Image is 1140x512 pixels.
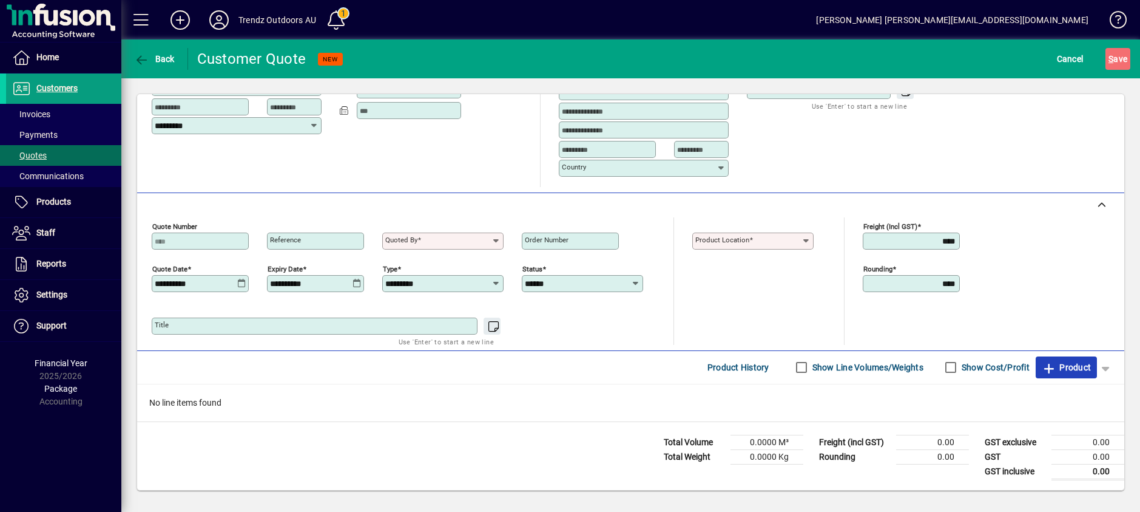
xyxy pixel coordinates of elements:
label: Show Cost/Profit [959,361,1030,374]
a: Home [6,43,121,73]
mat-label: Quoted by [385,236,417,244]
span: Staff [36,228,55,237]
span: Payments [12,130,58,140]
td: 0.00 [1051,435,1124,449]
mat-label: Reference [270,236,301,244]
td: 0.00 [1051,464,1124,479]
a: Quotes [6,145,121,166]
span: Communications [12,171,84,181]
a: Staff [6,218,121,248]
button: Save [1105,48,1130,70]
a: Knowledge Base [1101,2,1125,42]
td: GST exclusive [979,435,1051,449]
mat-label: Rounding [863,264,892,273]
span: NEW [323,55,338,63]
mat-label: Product location [695,236,749,244]
button: Product History [703,357,774,378]
td: 0.00 [1051,449,1124,464]
span: Back [134,54,175,64]
td: Total Volume [658,435,730,449]
td: GST [979,449,1051,464]
td: 0.00 [896,435,969,449]
mat-label: Quote number [152,222,197,230]
span: Financial Year [35,358,87,368]
span: Reports [36,259,66,268]
span: Support [36,321,67,330]
mat-label: Quote date [152,264,187,273]
button: Cancel [1054,48,1087,70]
div: No line items found [137,384,1124,422]
td: Rounding [813,449,896,464]
mat-label: Expiry date [268,264,303,273]
mat-label: Order number [525,236,568,244]
a: Payments [6,125,121,145]
button: Add [161,9,200,31]
button: Back [131,48,178,70]
div: [PERSON_NAME] [PERSON_NAME][EMAIL_ADDRESS][DOMAIN_NAME] [816,10,1088,30]
span: ave [1108,49,1127,69]
span: Product [1042,358,1091,377]
span: Customers [36,83,78,93]
mat-label: Title [155,321,169,329]
a: Invoices [6,104,121,125]
a: Products [6,187,121,217]
app-page-header-button: Back [121,48,188,70]
div: Trendz Outdoors AU [238,10,316,30]
button: Product [1036,357,1097,378]
a: Reports [6,249,121,279]
mat-label: Country [562,163,586,171]
td: Freight (incl GST) [813,435,896,449]
span: Invoices [12,109,50,119]
td: 0.0000 M³ [730,435,803,449]
mat-label: Status [522,264,542,273]
td: GST inclusive [979,464,1051,479]
span: Package [44,384,77,394]
span: Product History [707,358,769,377]
td: Total Weight [658,449,730,464]
button: Profile [200,9,238,31]
a: Settings [6,280,121,310]
span: Products [36,197,71,207]
td: 0.0000 Kg [730,449,803,464]
label: Show Line Volumes/Weights [810,361,923,374]
a: Communications [6,166,121,186]
div: Customer Quote [197,49,306,69]
td: 0.00 [896,449,969,464]
span: Quotes [12,151,47,160]
span: Cancel [1057,49,1084,69]
span: Settings [36,290,67,299]
a: Support [6,311,121,341]
mat-label: Type [383,264,397,273]
mat-hint: Use 'Enter' to start a new line [812,99,907,113]
mat-hint: Use 'Enter' to start a new line [399,335,494,349]
span: S [1108,54,1113,64]
mat-label: Freight (incl GST) [863,222,917,230]
span: Home [36,52,59,62]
